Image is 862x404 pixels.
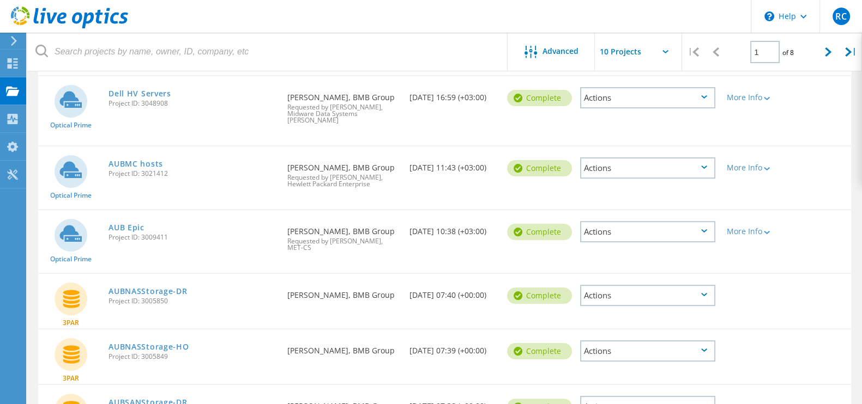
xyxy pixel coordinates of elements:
div: [PERSON_NAME], BMB Group [282,329,404,365]
a: Dell HV Servers [108,90,171,97]
input: Search projects by name, owner, ID, company, etc [27,33,508,71]
div: Actions [580,285,715,306]
a: AUBMC hosts [108,160,163,168]
div: [PERSON_NAME], BMB Group [282,146,404,198]
span: Requested by [PERSON_NAME], Midware Data Systems [PERSON_NAME] [287,104,399,124]
div: Complete [507,160,572,176]
span: 3PAR [63,320,79,326]
div: [PERSON_NAME], BMB Group [282,76,404,134]
span: Project ID: 3005849 [108,353,276,360]
div: Actions [580,87,715,108]
div: [PERSON_NAME], BMB Group [282,210,404,262]
div: [PERSON_NAME], BMB Group [282,274,404,310]
span: Requested by [PERSON_NAME], MET-CS [287,238,399,251]
div: [DATE] 07:40 (+00:00) [404,274,502,310]
div: Complete [507,224,572,240]
div: More Info [726,94,780,101]
a: Live Optics Dashboard [11,23,128,30]
div: Actions [580,221,715,242]
div: Complete [507,287,572,304]
a: AUBNASStorage-HO [108,343,189,351]
span: Project ID: 3048908 [108,100,276,107]
span: Optical Prime [50,122,92,128]
div: Complete [507,90,572,106]
a: AUBNASStorage-DR [108,287,187,295]
div: [DATE] 10:38 (+03:00) [404,210,502,246]
span: 3PAR [63,375,79,382]
svg: \n [764,11,774,21]
span: Advanced [542,47,578,55]
span: RC [835,12,846,21]
div: More Info [726,164,780,172]
div: | [682,33,704,71]
span: of 8 [782,48,794,57]
div: [DATE] 16:59 (+03:00) [404,76,502,112]
span: Optical Prime [50,192,92,199]
span: Project ID: 3009411 [108,234,276,241]
a: AUB Epic [108,224,144,231]
div: More Info [726,228,780,235]
div: Actions [580,340,715,362]
div: Actions [580,157,715,179]
span: Project ID: 3021412 [108,170,276,177]
div: [DATE] 11:43 (+03:00) [404,146,502,182]
div: [DATE] 07:39 (+00:00) [404,329,502,365]
div: | [840,33,862,71]
span: Optical Prime [50,256,92,262]
span: Project ID: 3005850 [108,298,276,304]
div: Complete [507,343,572,359]
span: Requested by [PERSON_NAME], Hewlett Packard Enterprise [287,174,399,187]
